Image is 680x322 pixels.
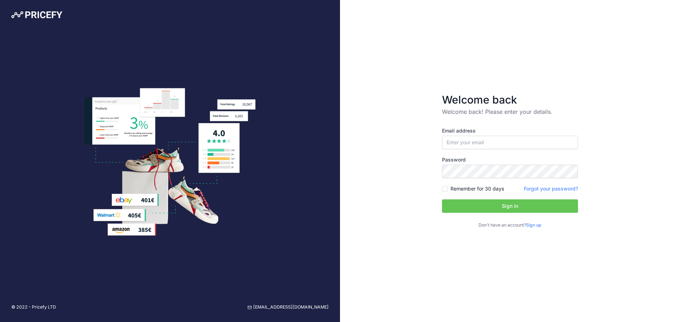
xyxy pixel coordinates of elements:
[442,127,578,134] label: Email address
[442,107,578,116] p: Welcome back! Please enter your details.
[248,304,329,311] a: [EMAIL_ADDRESS][DOMAIN_NAME]
[442,136,578,149] input: Enter your email
[442,156,578,163] label: Password
[524,186,578,192] a: Forgot your password?
[442,199,578,213] button: Sign in
[11,11,62,18] img: Pricefy
[442,93,578,106] h3: Welcome back
[442,222,578,229] p: Don't have an account?
[11,304,56,311] p: © 2022 - Pricefy LTD
[450,185,504,192] label: Remember for 30 days
[526,222,542,228] a: Sign up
